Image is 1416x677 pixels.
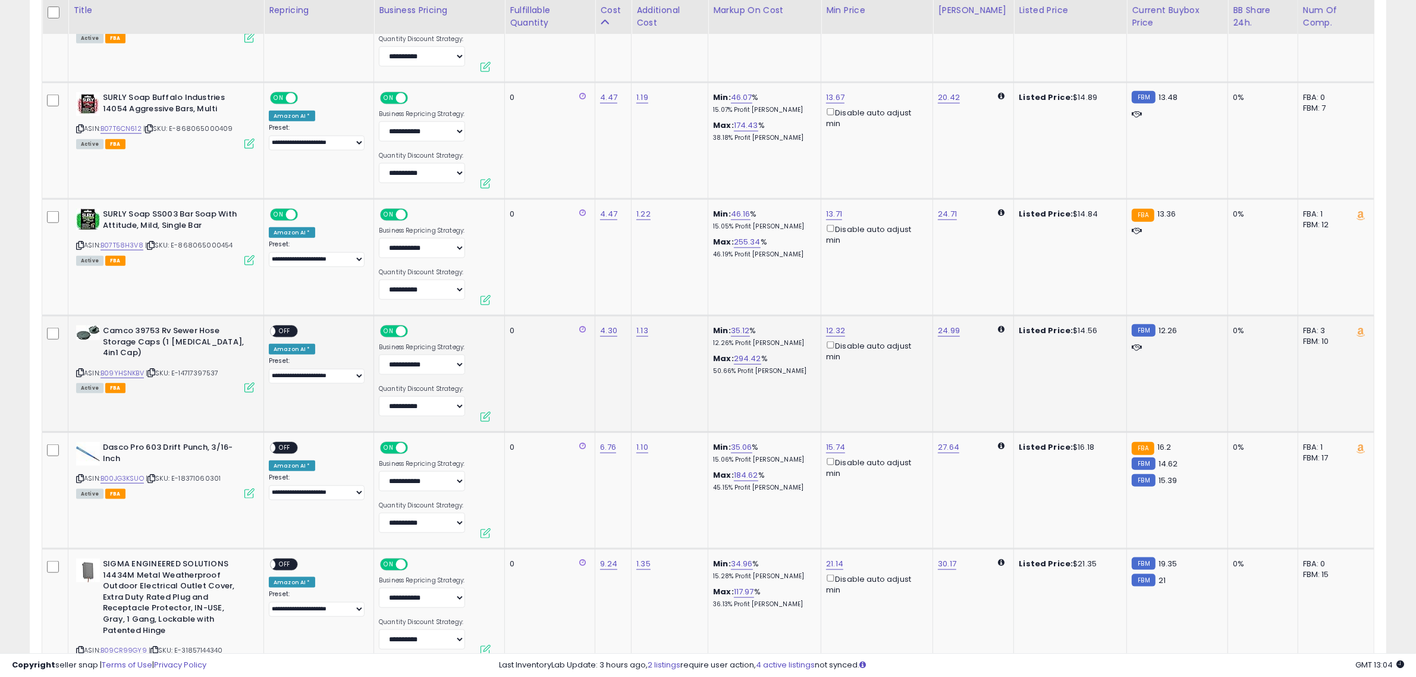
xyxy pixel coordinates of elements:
div: Min Price [826,4,928,17]
a: 24.99 [938,325,960,337]
b: Min: [713,92,731,103]
b: Camco 39753 Rv Sewer Hose Storage Caps (1 [MEDICAL_DATA], 4in1 Cap) [103,325,247,362]
span: OFF [296,93,315,104]
b: SIGMA ENGINEERED SOLUTIONS 14434M Metal Weatherproof Outdoor Electrical Outlet Cover, Extra Duty ... [103,559,247,639]
img: 512Qg-7-UmS._SL40_.jpg [76,92,100,116]
a: 35.12 [731,325,750,337]
img: 51Ny-iwpEwL._SL40_.jpg [76,209,100,230]
span: All listings currently available for purchase on Amazon [76,256,103,266]
a: 46.07 [731,92,752,104]
label: Business Repricing Strategy: [379,343,465,352]
label: Business Repricing Strategy: [379,110,465,118]
a: 4 active listings [756,659,815,670]
span: 21 [1158,575,1166,586]
div: ASIN: [76,442,255,497]
span: ON [381,210,396,220]
a: 255.34 [734,236,761,248]
div: Last InventoryLab Update: 3 hours ago, require user action, not synced. [499,660,1404,671]
span: 14.62 [1158,458,1178,469]
div: Markup on Cost [713,4,816,17]
div: 0% [1233,559,1288,569]
b: SURLY Soap Buffalo Industries 14054 Aggressive Bars, Multi [103,92,247,117]
span: OFF [406,560,425,570]
label: Quantity Discount Strategy: [379,152,465,160]
a: B07T6CN612 [101,124,142,134]
div: ASIN: [76,209,255,264]
b: Listed Price: [1019,558,1073,569]
span: ON [271,210,286,220]
a: 34.96 [731,558,753,570]
div: % [713,587,812,609]
div: % [713,92,812,114]
p: 15.07% Profit [PERSON_NAME] [713,106,812,114]
label: Quantity Discount Strategy: [379,502,465,510]
div: % [713,209,812,231]
div: % [713,559,812,581]
b: Max: [713,236,734,247]
div: 0% [1233,209,1288,220]
p: 12.26% Profit [PERSON_NAME] [713,339,812,347]
div: Current Buybox Price [1132,4,1223,29]
p: 15.28% Profit [PERSON_NAME] [713,572,812,581]
div: Repricing [269,4,369,17]
span: OFF [406,327,425,337]
div: 0% [1233,325,1288,336]
span: FBA [105,256,125,266]
a: 13.67 [826,92,844,104]
div: ASIN: [76,92,255,148]
span: FBA [105,33,125,43]
a: 35.06 [731,441,752,453]
div: Amazon AI * [269,344,315,355]
span: 16.2 [1157,441,1172,453]
span: 15.39 [1158,475,1178,486]
div: Disable auto adjust min [826,339,924,362]
span: 2025-08-16 13:04 GMT [1355,659,1404,670]
span: All listings currently available for purchase on Amazon [76,139,103,149]
a: 117.97 [734,586,754,598]
div: Preset: [269,124,365,151]
div: FBA: 0 [1303,559,1365,569]
a: 46.16 [731,208,751,220]
a: 1.19 [636,92,648,104]
label: Business Repricing Strategy: [379,227,465,235]
span: ON [271,93,286,104]
div: Disable auto adjust min [826,572,924,595]
div: FBA: 1 [1303,442,1365,453]
span: FBA [105,139,125,149]
span: OFF [275,443,294,453]
a: 4.47 [600,208,617,220]
a: 24.71 [938,208,957,220]
img: 21eKJZI1w1L._SL40_.jpg [76,559,100,582]
a: 12.32 [826,325,845,337]
label: Business Repricing Strategy: [379,460,465,468]
label: Business Repricing Strategy: [379,576,465,585]
b: Max: [713,120,734,131]
a: 1.35 [636,558,651,570]
p: 36.13% Profit [PERSON_NAME] [713,600,812,609]
div: Preset: [269,240,365,267]
strong: Copyright [12,659,55,670]
div: Cost [600,4,626,17]
div: Num of Comp. [1303,4,1369,29]
a: 30.17 [938,558,956,570]
div: Amazon AI * [269,111,315,121]
div: % [713,442,812,464]
a: B07T58H3V8 [101,240,143,250]
span: All listings currently available for purchase on Amazon [76,489,103,499]
div: Disable auto adjust min [826,456,924,479]
small: FBM [1132,574,1155,587]
label: Quantity Discount Strategy: [379,268,465,277]
p: 46.19% Profit [PERSON_NAME] [713,250,812,259]
div: seller snap | | [12,660,206,671]
div: % [713,325,812,347]
div: % [713,353,812,375]
label: Quantity Discount Strategy: [379,618,465,626]
div: FBA: 1 [1303,209,1365,220]
div: Amazon AI * [269,577,315,588]
span: OFF [406,443,425,453]
b: Min: [713,441,731,453]
b: Max: [713,469,734,481]
div: Preset: [269,474,365,500]
a: 184.62 [734,469,758,481]
div: Disable auto adjust min [826,222,924,246]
